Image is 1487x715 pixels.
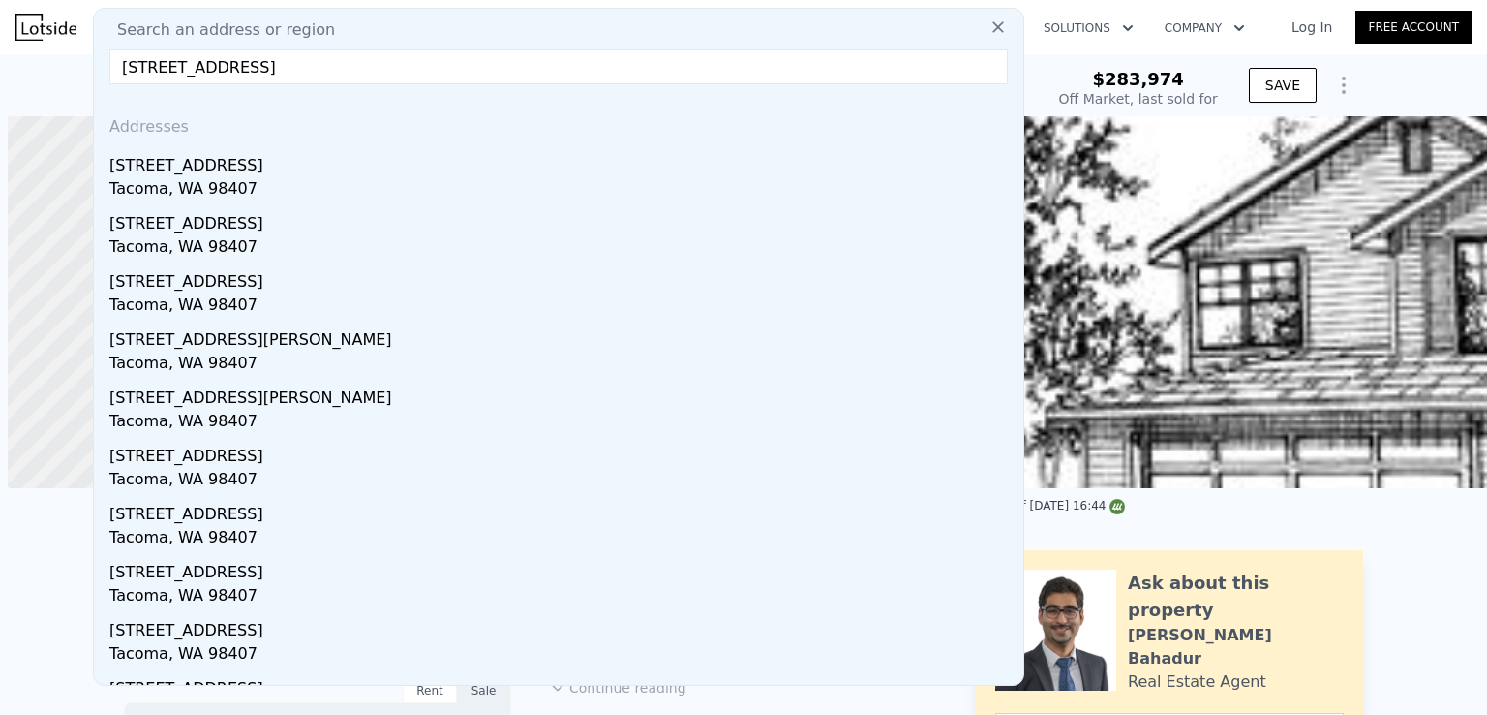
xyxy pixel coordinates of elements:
input: Enter an address, city, region, neighborhood or zip code [109,49,1008,84]
div: [STREET_ADDRESS][PERSON_NAME] [109,321,1016,352]
div: [STREET_ADDRESS][PERSON_NAME] [109,379,1016,410]
div: [STREET_ADDRESS] [109,495,1016,526]
button: Show Options [1324,66,1363,105]
div: Tacoma, WA 98407 [109,526,1016,553]
div: [STREET_ADDRESS] [109,553,1016,584]
div: [PERSON_NAME] Bahadur [1128,624,1344,670]
div: Tacoma, WA 98407 [109,235,1016,263]
span: Search an address or region [102,18,335,42]
div: Tacoma, WA 98407 [109,468,1016,495]
div: Off Market, last sold for [1059,89,1218,109]
div: [STREET_ADDRESS] [109,669,1016,700]
div: [STREET_ADDRESS] [109,437,1016,468]
div: [STREET_ADDRESS] [109,611,1016,642]
div: Ask about this property [1128,570,1344,624]
div: Tacoma, WA 98407 [109,294,1016,321]
button: Company [1149,11,1260,46]
div: [STREET_ADDRESS] [109,263,1016,294]
div: Tacoma, WA 98407 [109,584,1016,611]
a: Log In [1268,17,1355,37]
div: Real Estate Agent [1128,670,1266,694]
div: Tacoma, WA 98407 [109,410,1016,437]
div: [STREET_ADDRESS] [109,146,1016,177]
button: SAVE [1249,68,1317,103]
img: Lotside [15,14,76,41]
div: Sale [457,678,511,703]
div: [STREET_ADDRESS] [109,204,1016,235]
div: Tacoma, WA 98407 [109,177,1016,204]
button: Continue reading [550,678,686,698]
div: Rent [403,678,457,703]
img: NWMLS Logo [1109,499,1125,514]
a: Free Account [1355,11,1472,44]
div: Addresses [102,100,1016,146]
div: Tacoma, WA 98407 [109,352,1016,379]
div: Tacoma, WA 98407 [109,642,1016,669]
button: Solutions [1028,11,1149,46]
span: $283,974 [1092,69,1184,89]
